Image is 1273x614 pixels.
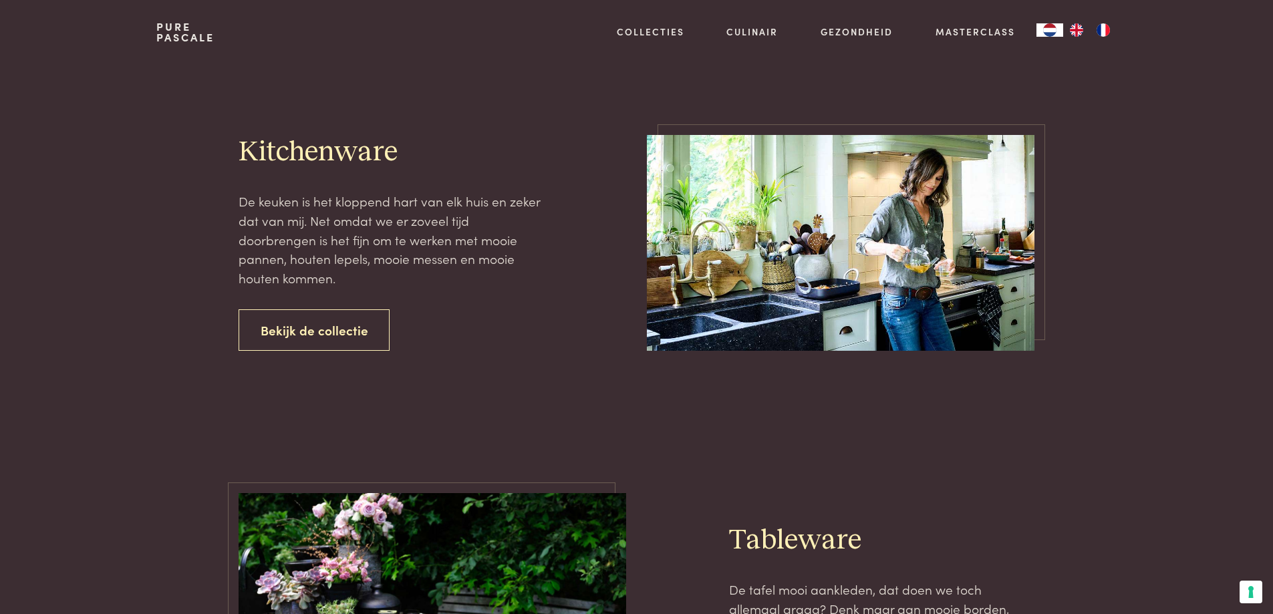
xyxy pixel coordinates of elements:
aside: Language selected: Nederlands [1036,23,1117,37]
h2: Tableware [729,523,1035,559]
a: Gezondheid [821,25,893,39]
div: Language [1036,23,1063,37]
a: PurePascale [156,21,215,43]
a: Bekijk de collectie [239,309,390,351]
a: Masterclass [936,25,1015,39]
h2: Kitchenware [239,135,545,170]
a: FR [1090,23,1117,37]
ul: Language list [1063,23,1117,37]
p: De keuken is het kloppend hart van elk huis en zeker dat van mij. Net omdat we er zoveel tijd doo... [239,192,545,287]
a: Culinair [726,25,778,39]
button: Uw voorkeuren voor toestemming voor trackingtechnologieën [1240,581,1262,603]
a: NL [1036,23,1063,37]
img: pure-pascale-naessens-pn356186 [647,135,1034,351]
a: Collecties [617,25,684,39]
a: EN [1063,23,1090,37]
